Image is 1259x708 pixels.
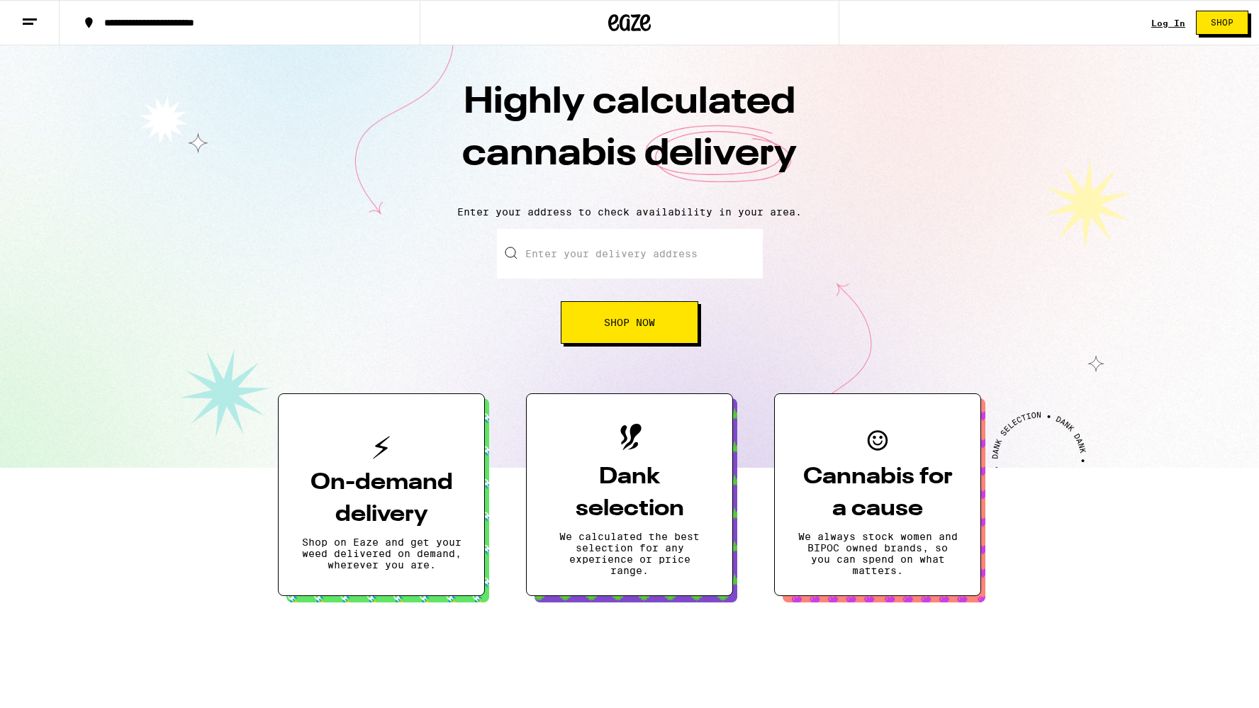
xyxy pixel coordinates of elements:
button: On-demand deliveryShop on Eaze and get your weed delivered on demand, wherever you are. [278,393,485,596]
span: Shop Now [604,318,655,327]
button: Shop [1196,11,1248,35]
h3: Dank selection [549,461,710,525]
div: Log In [1151,18,1185,28]
button: Shop Now [561,301,698,344]
p: We calculated the best selection for any experience or price range. [549,531,710,576]
p: Shop on Eaze and get your weed delivered on demand, wherever you are. [301,536,461,571]
h1: Highly calculated cannabis delivery [381,77,878,195]
h3: On-demand delivery [301,467,461,531]
p: We always stock women and BIPOC owned brands, so you can spend on what matters. [798,531,958,576]
button: Dank selectionWe calculated the best selection for any experience or price range. [526,393,733,596]
h3: Cannabis for a cause [798,461,958,525]
p: Enter your address to check availability in your area. [14,206,1245,218]
input: Enter your delivery address [497,229,763,279]
button: Cannabis for a causeWe always stock women and BIPOC owned brands, so you can spend on what matters. [774,393,981,596]
span: Shop [1211,18,1233,27]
